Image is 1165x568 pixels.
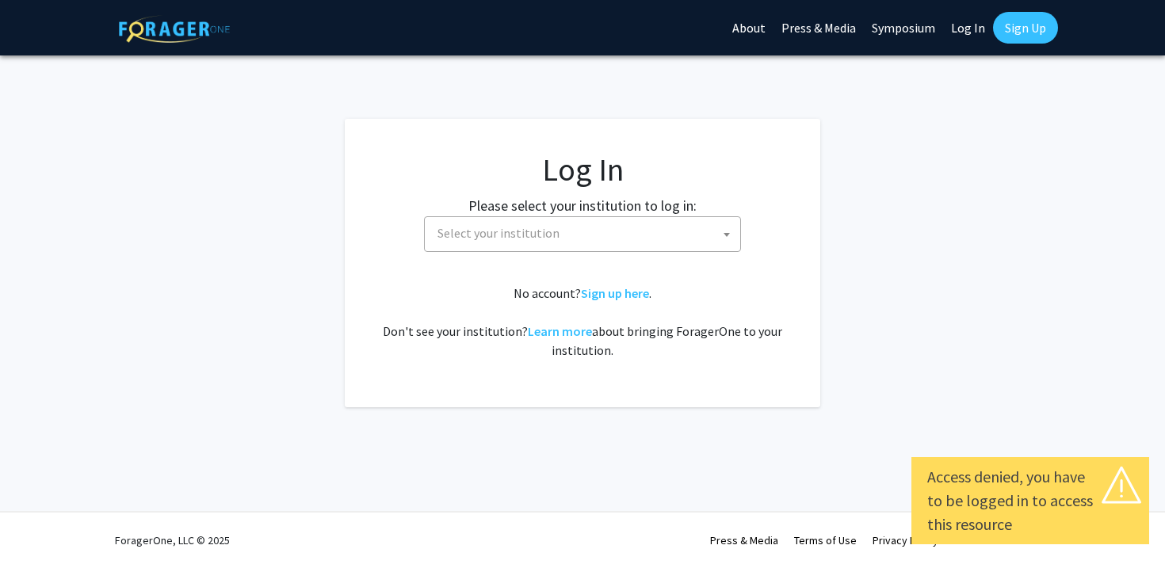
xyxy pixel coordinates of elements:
[437,225,560,241] span: Select your institution
[710,533,778,547] a: Press & Media
[376,284,789,360] div: No account? . Don't see your institution? about bringing ForagerOne to your institution.
[376,151,789,189] h1: Log In
[927,465,1133,536] div: Access denied, you have to be logged in to access this resource
[431,217,740,250] span: Select your institution
[993,12,1058,44] a: Sign Up
[528,323,592,339] a: Learn more about bringing ForagerOne to your institution
[424,216,741,252] span: Select your institution
[794,533,857,547] a: Terms of Use
[468,195,697,216] label: Please select your institution to log in:
[119,15,230,43] img: ForagerOne Logo
[873,533,938,547] a: Privacy Policy
[581,285,649,301] a: Sign up here
[115,513,230,568] div: ForagerOne, LLC © 2025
